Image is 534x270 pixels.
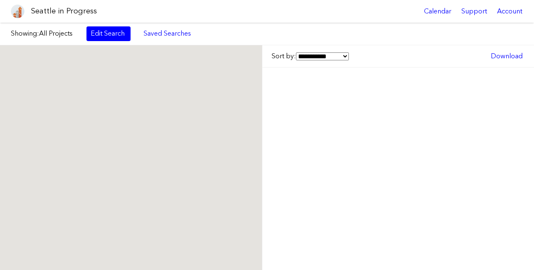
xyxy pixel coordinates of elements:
a: Saved Searches [139,26,196,41]
label: Showing: [11,29,78,38]
h1: Seattle in Progress [31,6,97,16]
a: Edit Search [86,26,131,41]
img: favicon-96x96.png [11,5,24,18]
span: All Projects [39,29,73,37]
select: Sort by: [296,52,349,60]
a: Download [487,49,527,63]
label: Sort by: [272,52,349,61]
